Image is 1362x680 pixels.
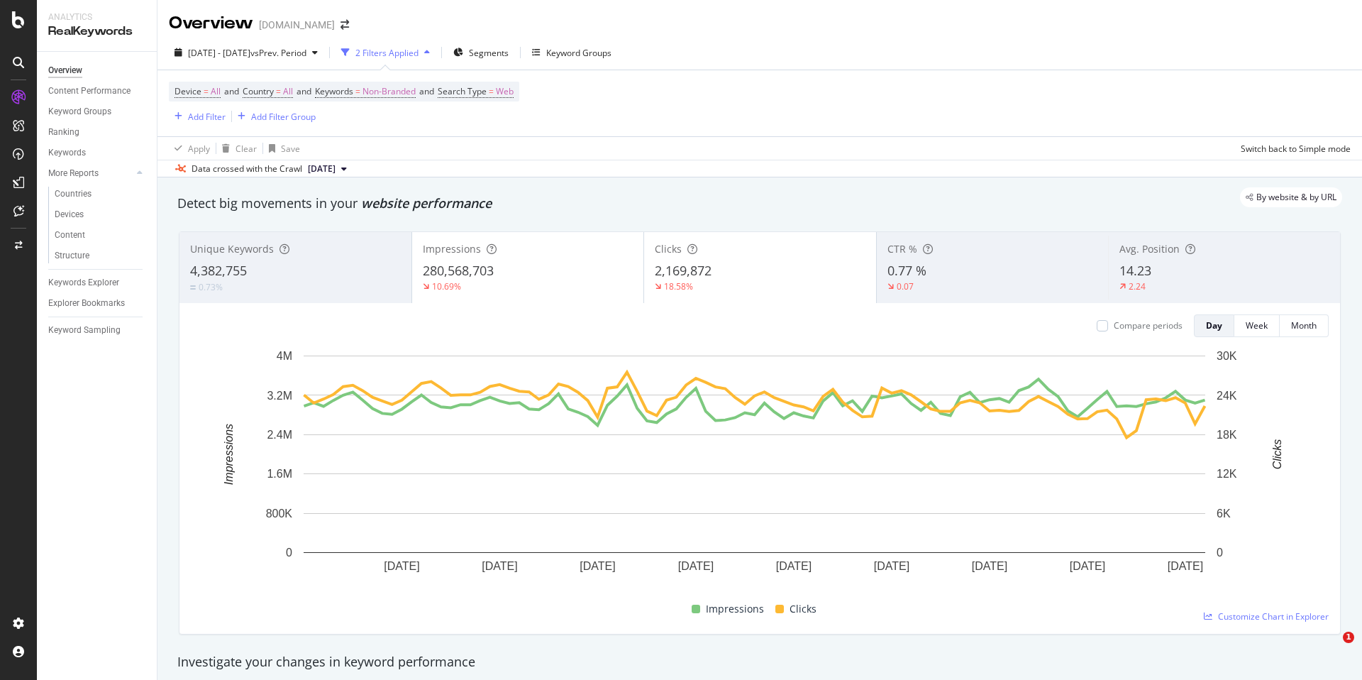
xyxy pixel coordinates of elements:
text: [DATE] [482,560,517,572]
a: Keywords Explorer [48,275,147,290]
span: All [211,82,221,102]
span: Clicks [790,601,816,618]
text: [DATE] [1070,560,1105,572]
a: Structure [55,248,147,263]
a: More Reports [48,166,133,181]
div: Add Filter Group [251,111,316,123]
button: 2 Filters Applied [336,41,436,64]
text: 12K [1217,468,1237,480]
span: 4,382,755 [190,262,247,279]
div: 0.07 [897,280,914,292]
div: 10.69% [432,280,461,292]
span: = [489,85,494,97]
span: Segments [469,47,509,59]
div: Countries [55,187,92,202]
button: Add Filter [169,108,226,125]
span: = [204,85,209,97]
a: Ranking [48,125,147,140]
span: vs Prev. Period [250,47,306,59]
div: legacy label [1240,187,1342,207]
div: Add Filter [188,111,226,123]
span: Clicks [655,242,682,256]
span: Avg. Position [1119,242,1180,256]
div: 18.58% [664,280,693,292]
span: Search Type [438,85,487,97]
div: 0.73% [199,281,223,293]
div: 2 Filters Applied [355,47,419,59]
text: [DATE] [874,560,909,572]
span: All [283,82,293,102]
span: Non-Branded [362,82,416,102]
span: Web [496,82,514,102]
text: Impressions [223,424,235,485]
div: Day [1206,319,1222,331]
div: Structure [55,248,89,263]
text: 0 [1217,547,1223,559]
text: [DATE] [776,560,812,572]
div: Save [281,143,300,155]
div: Ranking [48,125,79,140]
span: By website & by URL [1256,193,1336,202]
div: Content [55,228,85,243]
button: Switch back to Simple mode [1235,137,1351,160]
text: 24K [1217,389,1237,401]
text: 800K [266,508,293,520]
span: Country [243,85,274,97]
div: Keyword Sampling [48,323,121,338]
a: Overview [48,63,147,78]
span: Keywords [315,85,353,97]
a: Devices [55,207,147,222]
div: Keywords [48,146,86,160]
a: Keyword Sampling [48,323,147,338]
iframe: Intercom live chat [1314,632,1348,666]
div: More Reports [48,166,99,181]
button: Add Filter Group [232,108,316,125]
span: Unique Keywords [190,242,274,256]
button: Apply [169,137,210,160]
button: Day [1194,314,1234,337]
span: Device [175,85,201,97]
a: Keyword Groups [48,104,147,119]
button: Week [1234,314,1280,337]
div: Analytics [48,11,145,23]
a: Explorer Bookmarks [48,296,147,311]
div: Content Performance [48,84,131,99]
text: [DATE] [1168,560,1203,572]
span: = [355,85,360,97]
a: Content Performance [48,84,147,99]
span: 2024 Dec. 21st [308,163,336,175]
div: Data crossed with the Crawl [192,163,302,175]
div: Keywords Explorer [48,275,119,290]
text: Clicks [1271,439,1283,470]
div: Switch back to Simple mode [1241,143,1351,155]
button: Clear [216,137,257,160]
button: Keyword Groups [526,41,617,64]
span: Customize Chart in Explorer [1218,610,1329,623]
span: and [297,85,311,97]
button: Month [1280,314,1329,337]
div: 2.24 [1129,280,1146,292]
a: Countries [55,187,147,202]
div: [DOMAIN_NAME] [259,18,335,32]
svg: A chart. [191,349,1318,595]
span: and [224,85,239,97]
span: 2,169,872 [655,262,712,279]
div: Overview [169,11,253,35]
div: Devices [55,207,84,222]
span: 0.77 % [887,262,926,279]
div: Month [1291,319,1317,331]
text: [DATE] [580,560,615,572]
text: 0 [286,547,292,559]
button: Save [263,137,300,160]
div: Investigate your changes in keyword performance [177,653,1342,671]
button: Segments [448,41,514,64]
a: Content [55,228,147,243]
span: [DATE] - [DATE] [188,47,250,59]
span: 14.23 [1119,262,1151,279]
div: Keyword Groups [48,104,111,119]
span: Impressions [706,601,764,618]
div: RealKeywords [48,23,145,40]
span: and [419,85,434,97]
text: [DATE] [972,560,1007,572]
div: Compare periods [1114,319,1183,331]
